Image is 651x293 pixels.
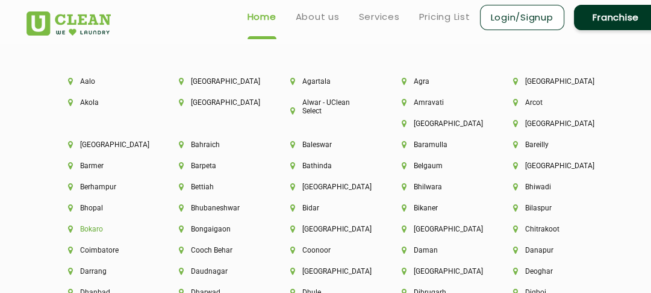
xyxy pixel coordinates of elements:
li: Belgaum [402,162,472,170]
li: Chitrakoot [513,225,584,233]
li: Darrang [68,267,139,276]
li: Bikaner [402,204,472,212]
a: Pricing List [419,10,470,24]
li: [GEOGRAPHIC_DATA] [513,77,584,86]
img: UClean Laundry and Dry Cleaning [26,11,111,36]
li: Berhampur [68,183,139,191]
li: Bathinda [290,162,361,170]
li: Daudnagar [179,267,249,276]
li: Bokaro [68,225,139,233]
li: Daman [402,246,472,254]
li: Coimbatore [68,246,139,254]
li: [GEOGRAPHIC_DATA] [402,119,472,128]
li: [GEOGRAPHIC_DATA] [513,119,584,128]
li: Bettiah [179,183,249,191]
li: Deoghar [513,267,584,276]
a: Services [359,10,400,24]
li: Agartala [290,77,361,86]
li: Bhopal [68,204,139,212]
li: Agra [402,77,472,86]
a: Home [248,10,276,24]
li: Baramulla [402,140,472,149]
li: Alwar - UClean Select [290,98,361,115]
li: Barmer [68,162,139,170]
li: Bhilwara [402,183,472,191]
li: Barpeta [179,162,249,170]
li: Coonoor [290,246,361,254]
li: Akola [68,98,139,107]
li: Arcot [513,98,584,107]
li: Cooch Behar [179,246,249,254]
li: [GEOGRAPHIC_DATA] [68,140,139,149]
li: Baleswar [290,140,361,149]
li: [GEOGRAPHIC_DATA] [402,267,472,276]
li: Aalo [68,77,139,86]
li: [GEOGRAPHIC_DATA] [513,162,584,170]
a: About us [296,10,340,24]
li: [GEOGRAPHIC_DATA] [290,225,361,233]
li: Bidar [290,204,361,212]
li: Bongaigaon [179,225,249,233]
li: [GEOGRAPHIC_DATA] [402,225,472,233]
li: Bilaspur [513,204,584,212]
li: [GEOGRAPHIC_DATA] [290,183,361,191]
li: Bareilly [513,140,584,149]
li: Bahraich [179,140,249,149]
li: Amravati [402,98,472,107]
li: [GEOGRAPHIC_DATA] [290,267,361,276]
li: [GEOGRAPHIC_DATA] [179,98,249,107]
a: Login/Signup [480,5,564,30]
li: [GEOGRAPHIC_DATA] [179,77,249,86]
li: Bhiwadi [513,183,584,191]
li: Danapur [513,246,584,254]
li: Bhubaneshwar [179,204,249,212]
